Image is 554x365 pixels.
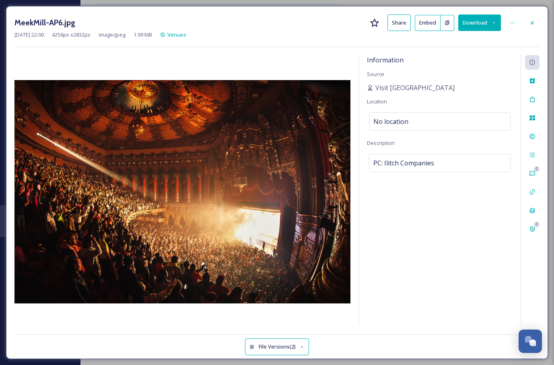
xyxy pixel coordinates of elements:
button: Share [387,14,411,31]
h3: MeekMill-AP6.jpg [14,17,75,29]
span: Visit [GEOGRAPHIC_DATA] [375,83,455,93]
span: image/jpeg [99,31,126,39]
span: Description [367,139,395,146]
span: [DATE] 22:00 [14,31,44,39]
button: Download [458,14,501,31]
span: Information [367,56,404,64]
span: Source [367,70,384,78]
span: 4256 px x 2832 px [52,31,91,39]
span: PC: Ilitch Companies [373,158,434,168]
div: 0 [534,166,540,172]
button: Open Chat [519,330,542,353]
span: No location [373,117,408,126]
img: MeekMill-AP6.jpg [14,80,350,304]
div: 0 [534,222,540,227]
span: 1.99 MB [134,31,152,39]
span: Venues [167,31,186,38]
span: Location [367,98,387,105]
button: Embed [415,15,441,31]
button: File Versions(2) [245,338,309,355]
